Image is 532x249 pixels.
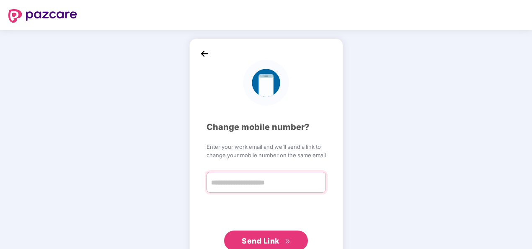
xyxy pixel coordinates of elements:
[207,121,326,134] div: Change mobile number?
[285,239,290,244] span: double-right
[242,236,279,245] span: Send Link
[8,9,77,23] img: logo
[207,143,326,151] span: Enter your work email and we’ll send a link to
[198,47,211,60] img: back_icon
[243,60,289,106] img: logo
[207,151,326,159] span: change your mobile number on the same email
